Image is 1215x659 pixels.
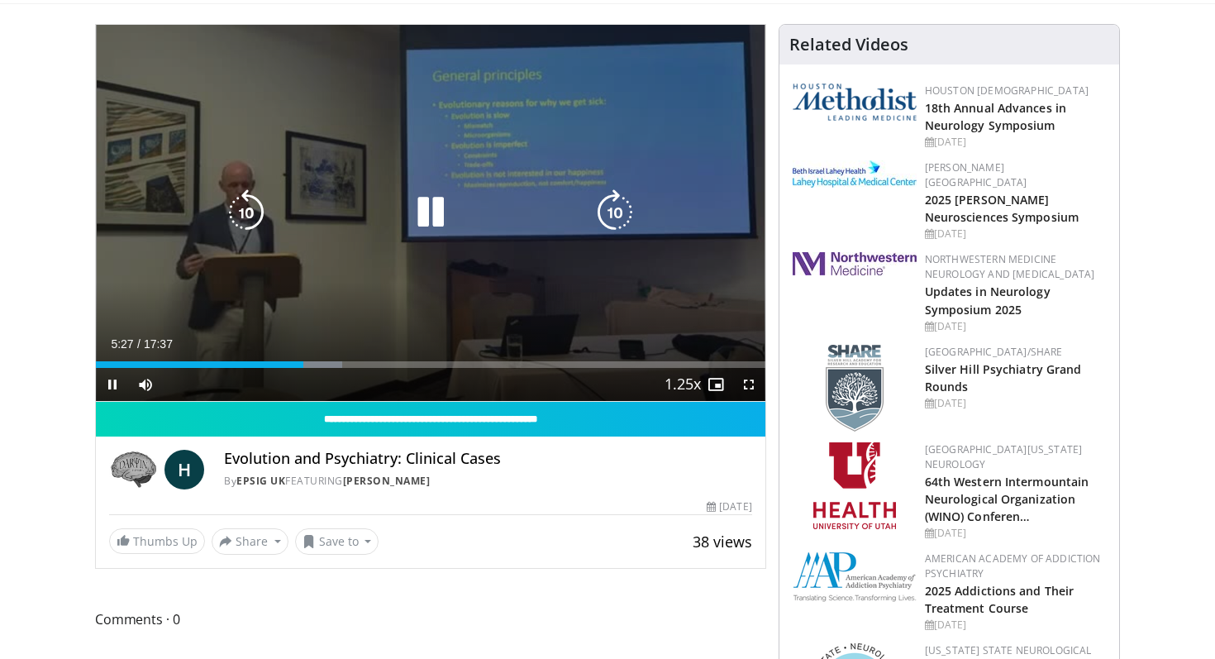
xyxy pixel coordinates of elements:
[793,552,917,602] img: f7c290de-70ae-47e0-9ae1-04035161c232.png.150x105_q85_autocrop_double_scale_upscale_version-0.2.png
[96,361,765,368] div: Progress Bar
[925,396,1106,411] div: [DATE]
[925,361,1082,394] a: Silver Hill Psychiatry Grand Rounds
[144,337,173,351] span: 17:37
[164,450,204,489] a: H
[236,474,285,488] a: EPSIG UK
[925,474,1089,524] a: 64th Western Intermountain Neurological Organization (WINO) Conferen…
[925,135,1106,150] div: [DATE]
[925,100,1066,133] a: 18th Annual Advances in Neurology Symposium
[111,337,133,351] span: 5:27
[693,532,752,552] span: 38 views
[925,583,1074,616] a: 2025 Addictions and Their Treatment Course
[925,252,1095,281] a: Northwestern Medicine Neurology and [MEDICAL_DATA]
[925,345,1063,359] a: [GEOGRAPHIC_DATA]/SHARE
[129,368,162,401] button: Mute
[699,368,732,401] button: Enable picture-in-picture mode
[925,284,1051,317] a: Updates in Neurology Symposium 2025
[212,528,288,555] button: Share
[666,368,699,401] button: Playback Rate
[96,368,129,401] button: Pause
[109,450,158,489] img: EPSIG UK
[789,35,908,55] h4: Related Videos
[925,160,1027,189] a: [PERSON_NAME][GEOGRAPHIC_DATA]
[813,442,896,529] img: f6362829-b0a3-407d-a044-59546adfd345.png.150x105_q85_autocrop_double_scale_upscale_version-0.2.png
[925,192,1079,225] a: 2025 [PERSON_NAME] Neurosciences Symposium
[925,442,1083,471] a: [GEOGRAPHIC_DATA][US_STATE] Neurology
[793,252,917,275] img: 2a462fb6-9365-492a-ac79-3166a6f924d8.png.150x105_q85_autocrop_double_scale_upscale_version-0.2.jpg
[137,337,141,351] span: /
[109,528,205,554] a: Thumbs Up
[925,84,1089,98] a: Houston [DEMOGRAPHIC_DATA]
[707,499,751,514] div: [DATE]
[925,227,1106,241] div: [DATE]
[793,84,917,121] img: 5e4488cc-e109-4a4e-9fd9-73bb9237ee91.png.150x105_q85_autocrop_double_scale_upscale_version-0.2.png
[925,319,1106,334] div: [DATE]
[295,528,379,555] button: Save to
[732,368,765,401] button: Fullscreen
[224,450,751,468] h4: Evolution and Psychiatry: Clinical Cases
[96,25,765,402] video-js: Video Player
[95,609,766,630] span: Comments 0
[925,552,1101,580] a: American Academy of Addiction Psychiatry
[826,345,884,432] img: f8aaeb6d-318f-4fcf-bd1d-54ce21f29e87.png.150x105_q85_autocrop_double_scale_upscale_version-0.2.png
[793,160,917,188] img: e7977282-282c-4444-820d-7cc2733560fd.jpg.150x105_q85_autocrop_double_scale_upscale_version-0.2.jpg
[224,474,751,489] div: By FEATURING
[925,618,1106,633] div: [DATE]
[343,474,431,488] a: [PERSON_NAME]
[925,526,1106,541] div: [DATE]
